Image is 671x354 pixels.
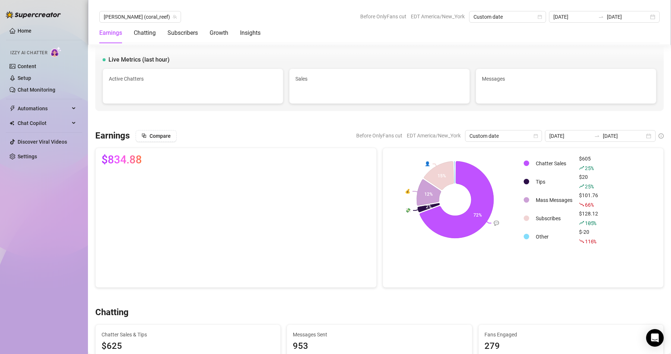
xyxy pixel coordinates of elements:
span: EDT America/New_York [411,11,465,22]
div: Earnings [99,29,122,37]
span: Automations [18,103,70,114]
span: Izzy AI Chatter [10,49,47,56]
a: Settings [18,154,37,159]
span: 25 % [585,183,593,190]
td: Other [533,228,575,246]
text: 👤 [425,161,430,166]
a: Setup [18,75,31,81]
span: swap-right [598,14,604,20]
span: to [598,14,604,20]
span: rise [579,165,584,170]
input: End date [607,13,649,21]
input: End date [603,132,645,140]
div: $128.12 [579,210,598,227]
span: thunderbolt [10,106,15,111]
span: Before OnlyFans cut [360,11,406,22]
span: Messages Sent [293,331,466,339]
a: Content [18,63,36,69]
span: calendar [534,134,538,138]
td: Tips [533,173,575,191]
input: Start date [549,132,591,140]
div: $-20 [579,228,598,246]
span: $625 [102,339,274,353]
span: Chat Copilot [18,117,70,129]
div: Chatting [134,29,156,37]
td: Subscribes [533,210,575,227]
text: 💰 [405,188,410,194]
a: Chat Monitoring [18,87,55,93]
span: Before OnlyFans cut [356,130,402,141]
div: 953 [293,339,466,353]
span: block [141,133,147,138]
span: Sales [295,75,464,83]
div: $20 [579,173,598,191]
span: Messages [482,75,650,83]
button: Compare [136,130,177,142]
span: Custom date [473,11,542,22]
span: Fans Engaged [484,331,657,339]
img: AI Chatter [50,47,62,57]
div: Growth [210,29,228,37]
span: fall [579,239,584,244]
td: Chatter Sales [533,155,575,172]
span: info-circle [659,133,664,139]
a: Home [18,28,32,34]
span: Chatter Sales & Tips [102,331,274,339]
span: Active Chatters [109,75,277,83]
div: 279 [484,339,657,353]
div: Subscribers [167,29,198,37]
span: calendar [538,15,542,19]
span: Custom date [469,130,538,141]
span: $834.88 [102,154,142,166]
div: Open Intercom Messenger [646,329,664,347]
span: Live Metrics (last hour) [108,55,170,64]
text: 💸 [405,207,411,213]
span: swap-right [594,133,600,139]
img: logo-BBDzfeDw.svg [6,11,61,18]
text: 💬 [494,220,499,226]
img: Chat Copilot [10,121,14,126]
h3: Earnings [95,130,130,142]
span: Compare [150,133,171,139]
span: to [594,133,600,139]
span: Anna (coral_reef) [104,11,177,22]
span: 105 % [585,220,596,226]
div: $101.76 [579,191,598,209]
span: rise [579,184,584,189]
span: 66 % [585,201,593,208]
h3: Chatting [95,307,129,318]
input: Start date [553,13,595,21]
span: 25 % [585,165,593,172]
span: team [173,15,177,19]
span: rise [579,220,584,225]
div: Insights [240,29,261,37]
span: EDT America/New_York [407,130,461,141]
a: Discover Viral Videos [18,139,67,145]
div: $605 [579,155,598,172]
span: fall [579,202,584,207]
span: 116 % [585,238,596,245]
td: Mass Messages [533,191,575,209]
